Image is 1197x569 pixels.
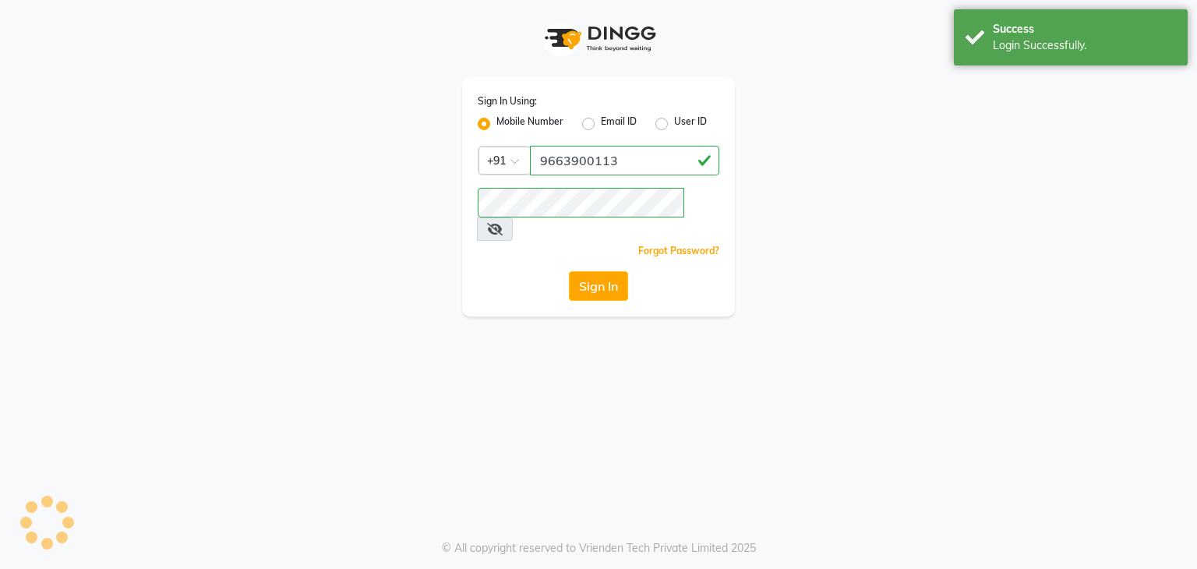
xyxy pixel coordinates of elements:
[478,94,537,108] label: Sign In Using:
[993,21,1176,37] div: Success
[601,115,637,133] label: Email ID
[638,245,719,256] a: Forgot Password?
[993,37,1176,54] div: Login Successfully.
[496,115,563,133] label: Mobile Number
[478,188,684,217] input: Username
[530,146,719,175] input: Username
[674,115,707,133] label: User ID
[569,271,628,301] button: Sign In
[536,16,661,62] img: logo1.svg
